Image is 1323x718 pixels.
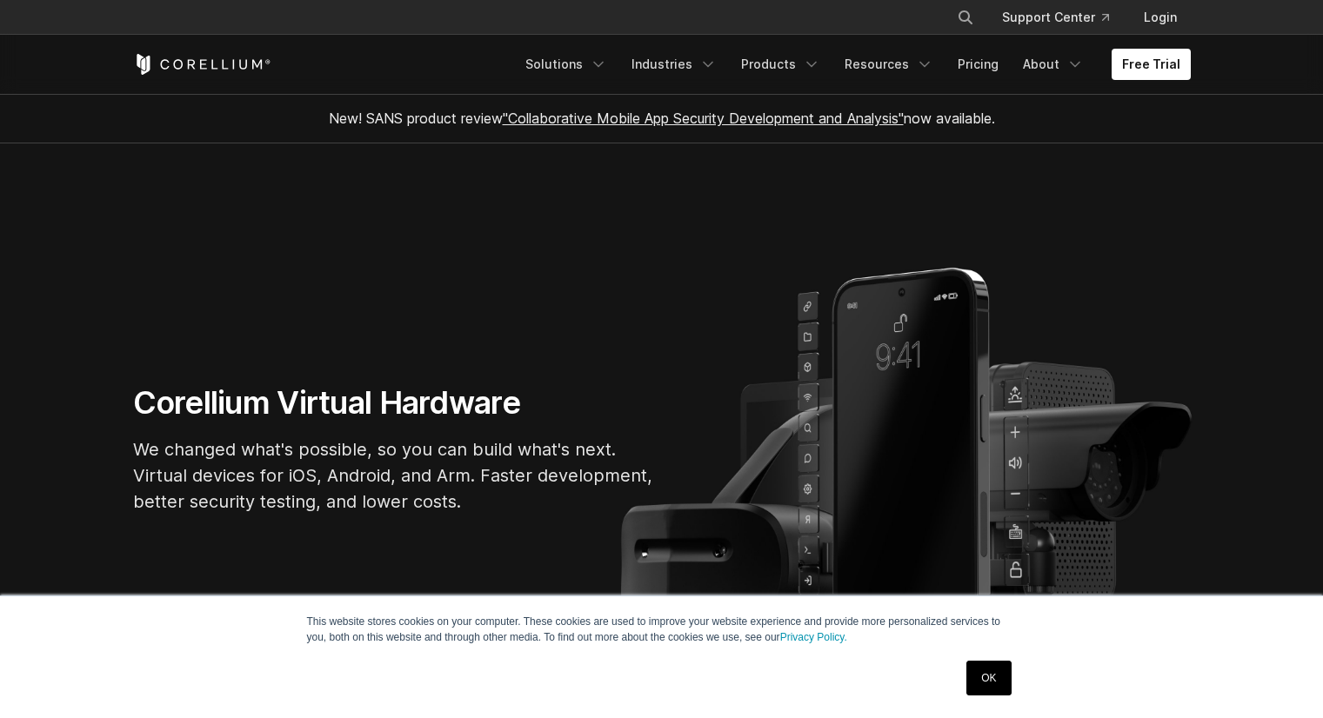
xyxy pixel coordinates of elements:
[133,436,655,515] p: We changed what's possible, so you can build what's next. Virtual devices for iOS, Android, and A...
[133,54,271,75] a: Corellium Home
[947,49,1009,80] a: Pricing
[307,614,1017,645] p: This website stores cookies on your computer. These cookies are used to improve your website expe...
[329,110,995,127] span: New! SANS product review now available.
[936,2,1191,33] div: Navigation Menu
[1112,49,1191,80] a: Free Trial
[133,383,655,422] h1: Corellium Virtual Hardware
[988,2,1123,33] a: Support Center
[503,110,904,127] a: "Collaborative Mobile App Security Development and Analysis"
[966,661,1011,695] a: OK
[834,49,944,80] a: Resources
[780,631,847,643] a: Privacy Policy.
[1012,49,1094,80] a: About
[1130,2,1191,33] a: Login
[621,49,727,80] a: Industries
[950,2,981,33] button: Search
[731,49,831,80] a: Products
[515,49,618,80] a: Solutions
[515,49,1191,80] div: Navigation Menu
